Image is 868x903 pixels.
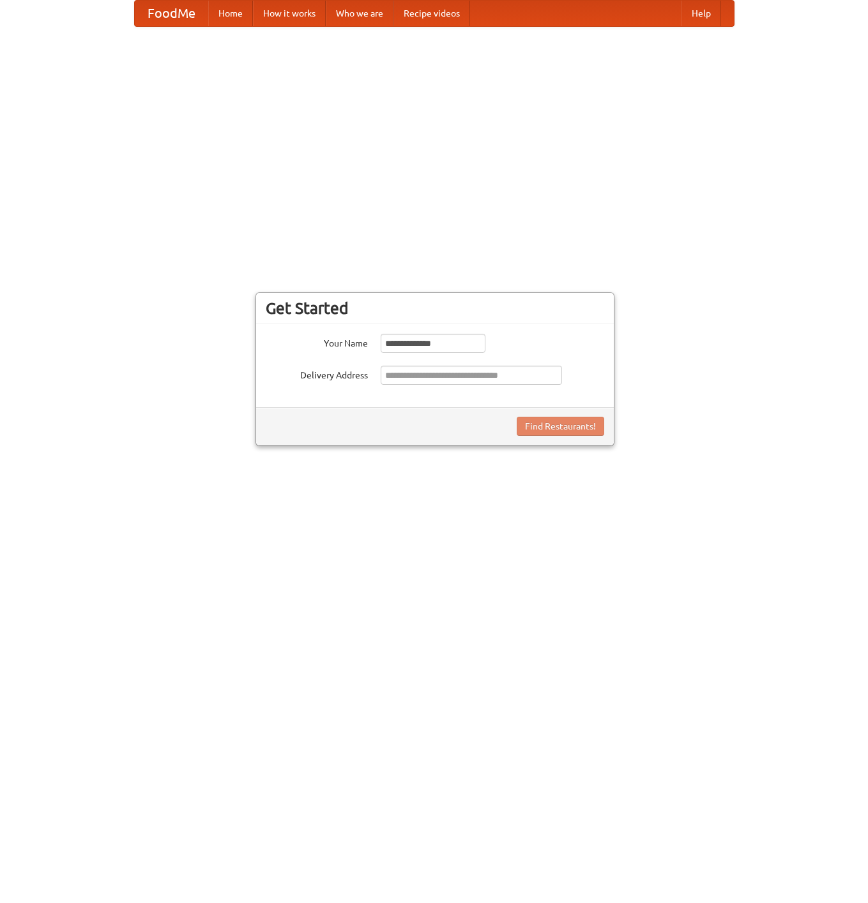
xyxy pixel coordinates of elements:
a: How it works [253,1,326,26]
label: Delivery Address [266,366,368,382]
label: Your Name [266,334,368,350]
a: Who we are [326,1,393,26]
a: Help [681,1,721,26]
a: Recipe videos [393,1,470,26]
a: FoodMe [135,1,208,26]
button: Find Restaurants! [517,417,604,436]
h3: Get Started [266,299,604,318]
a: Home [208,1,253,26]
